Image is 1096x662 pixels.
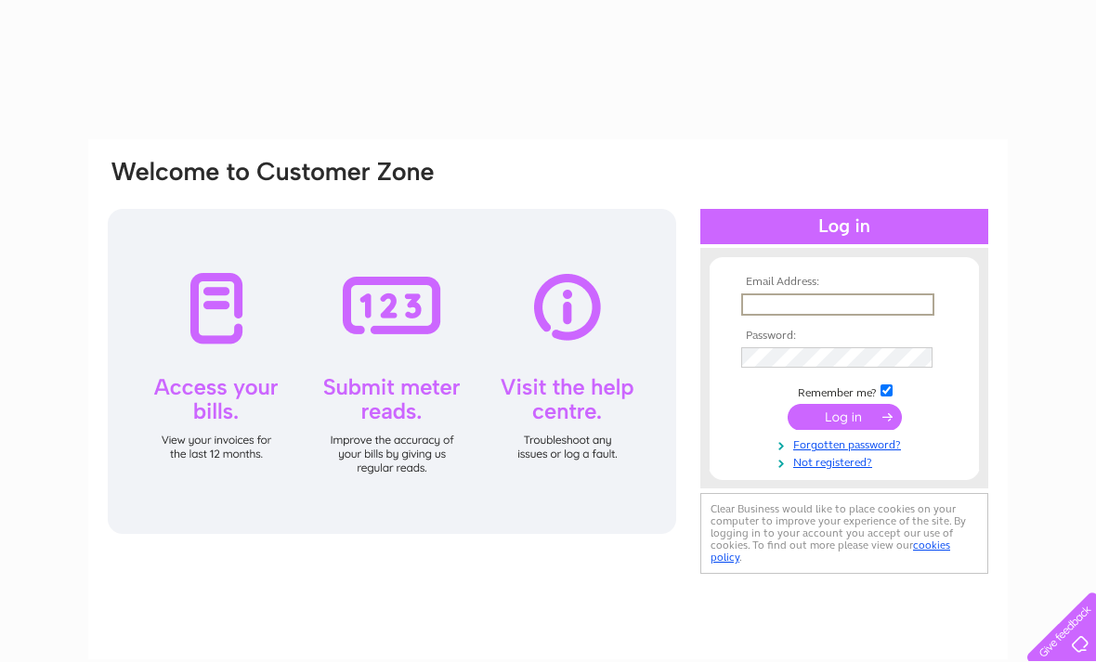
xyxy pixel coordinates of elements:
input: Submit [788,404,902,430]
a: Not registered? [741,452,952,470]
th: Email Address: [737,276,952,289]
td: Remember me? [737,382,952,400]
th: Password: [737,330,952,343]
a: cookies policy [711,539,950,564]
a: Forgotten password? [741,435,952,452]
div: Clear Business would like to place cookies on your computer to improve your experience of the sit... [700,493,988,574]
